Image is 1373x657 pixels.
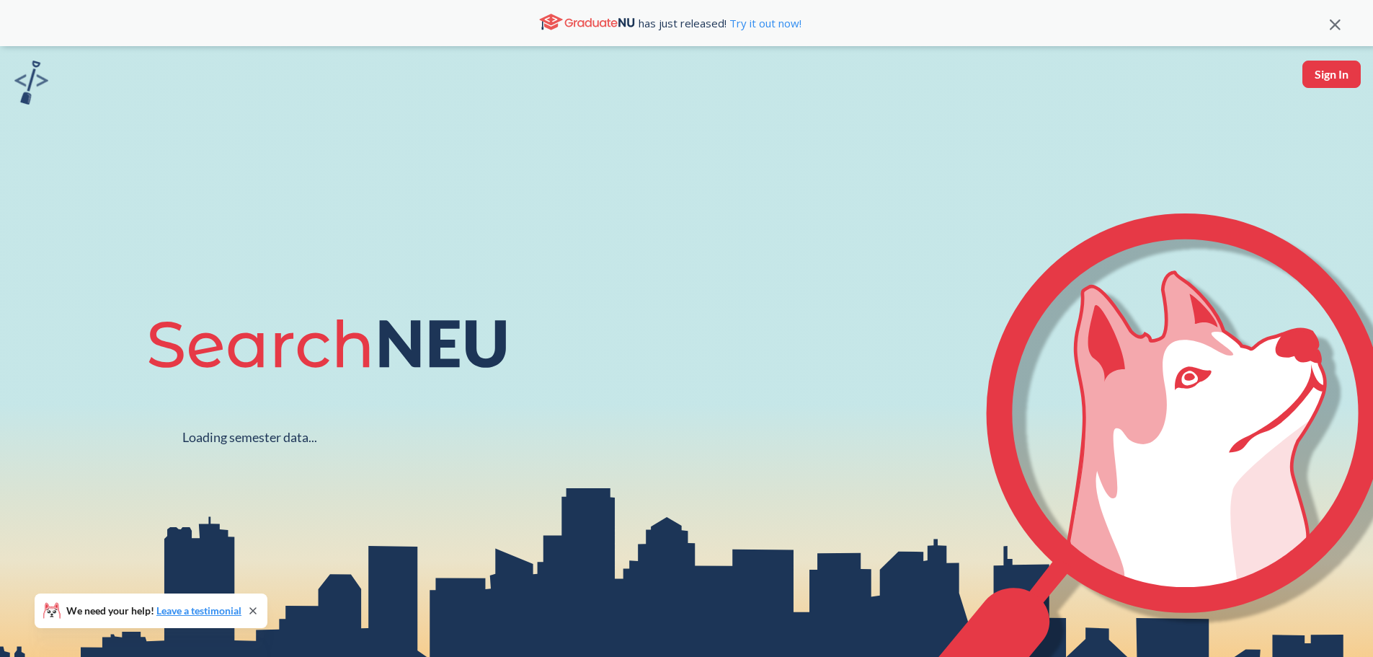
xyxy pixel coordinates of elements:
[156,604,241,617] a: Leave a testimonial
[639,15,801,31] span: has just released!
[14,61,48,109] a: sandbox logo
[14,61,48,105] img: sandbox logo
[182,429,317,446] div: Loading semester data...
[1302,61,1361,88] button: Sign In
[66,606,241,616] span: We need your help!
[727,16,801,30] a: Try it out now!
